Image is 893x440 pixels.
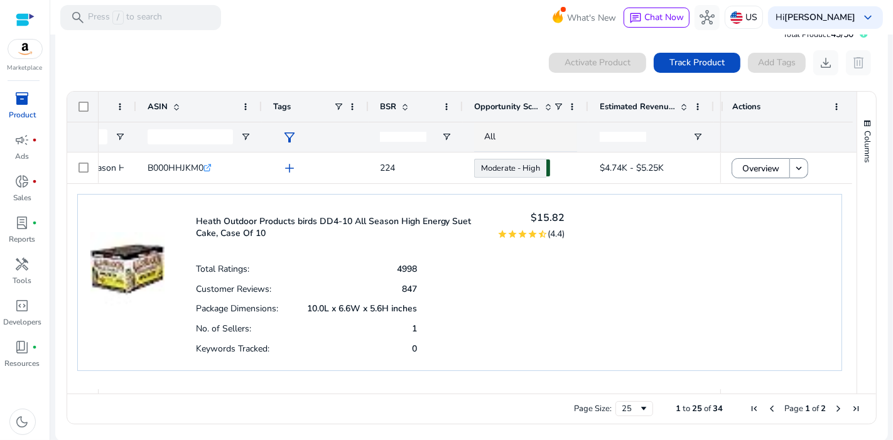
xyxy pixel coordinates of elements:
span: fiber_manual_record [33,345,38,350]
p: 1 [412,323,417,335]
span: search [70,10,85,25]
img: amazon.svg [8,40,42,58]
a: Moderate - High [474,159,546,178]
p: Heath Outdoor Products birds DD4-10 All Season High Energy Suet Cake, Case Of 10 [196,215,482,239]
div: First Page [749,404,759,414]
button: download [813,50,838,75]
p: 847 [402,283,417,295]
p: US [745,6,757,28]
mat-icon: keyboard_arrow_down [793,163,804,174]
div: Page Size [615,401,653,416]
div: Last Page [851,404,861,414]
span: Chat Now [644,11,684,23]
mat-icon: star_half [538,229,548,239]
mat-icon: star [498,229,508,239]
span: Overview [742,156,779,181]
button: Open Filter Menu [241,132,251,142]
span: chat [629,12,642,24]
mat-icon: star [508,229,518,239]
span: 25 [692,403,702,414]
span: 74.95 [546,159,550,176]
img: 41thd-9Y40L._AC_US40_.jpg [90,207,165,306]
b: [PERSON_NAME] [784,11,855,23]
button: Open Filter Menu [115,132,125,142]
p: Sales [13,192,31,203]
span: BSR [380,101,396,112]
span: filter_alt [282,130,297,145]
button: Open Filter Menu [441,132,452,142]
h4: $15.82 [498,212,565,224]
span: add [282,161,297,176]
p: Package Dimensions: [196,303,278,314]
span: of [812,403,819,414]
span: 2 [821,403,826,414]
span: All [484,131,495,142]
span: 1 [805,403,810,414]
button: Overview [732,158,790,178]
span: 1 [676,403,681,414]
div: Previous Page [767,404,777,414]
p: 4998 [397,263,417,275]
span: ASIN [148,101,168,112]
span: keyboard_arrow_down [860,10,875,25]
p: Reports [9,233,36,245]
span: Estimated Revenue/Day [600,101,675,112]
p: 0 [412,343,417,355]
div: Next Page [833,404,843,414]
input: ASIN Filter Input [148,129,233,144]
p: Resources [5,358,40,369]
span: Actions [732,101,760,112]
span: 224 [380,162,395,174]
span: code_blocks [15,298,30,313]
div: Page Size: [574,403,612,414]
p: Keywords Tracked: [196,343,269,355]
button: chatChat Now [624,8,690,28]
p: Customer Reviews: [196,283,271,295]
span: dark_mode [15,414,30,429]
button: hub [695,5,720,30]
span: book_4 [15,340,30,355]
span: download [818,55,833,70]
span: handyman [15,257,30,272]
p: Tools [13,275,32,286]
span: (4.4) [548,228,565,240]
span: Page [784,403,803,414]
span: fiber_manual_record [33,137,38,142]
span: inventory_2 [15,91,30,106]
span: fiber_manual_record [33,220,38,225]
img: us.svg [730,11,743,24]
button: Open Filter Menu [693,132,703,142]
p: Ads [16,151,30,162]
span: Columns [862,131,873,163]
span: campaign [15,132,30,148]
span: fiber_manual_record [33,179,38,184]
span: of [704,403,711,414]
mat-icon: star [528,229,538,239]
p: Developers [3,316,41,328]
span: Track Product [669,56,725,69]
span: Opportunity Score [474,101,539,112]
span: 34 [713,403,723,414]
p: Marketplace [8,63,43,73]
span: hub [700,10,715,25]
span: / [112,11,124,24]
button: Track Product [654,53,740,73]
p: Product [9,109,36,121]
p: Hi [776,13,855,22]
div: 25 [622,403,639,414]
span: B000HHJKM0 [148,162,203,174]
span: Tags [273,101,291,112]
span: $4.74K - $5.25K [600,162,664,174]
span: lab_profile [15,215,30,230]
p: No. of Sellers: [196,323,251,335]
p: 10.0L x 6.6W x 5.6H inches [307,303,417,314]
span: donut_small [15,174,30,189]
p: Total Ratings: [196,263,249,275]
span: What's New [567,7,616,29]
p: Press to search [88,11,162,24]
mat-icon: star [518,229,528,239]
span: to [683,403,690,414]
